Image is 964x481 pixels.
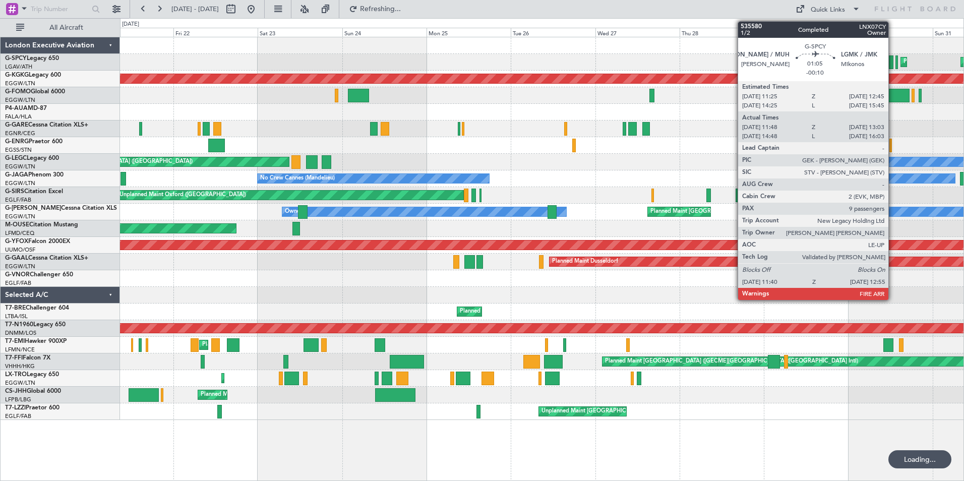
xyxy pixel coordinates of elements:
[460,304,581,319] div: Planned Maint Warsaw ([GEOGRAPHIC_DATA])
[5,172,64,178] a: G-JAGAPhenom 300
[5,222,29,228] span: M-OUSE
[119,188,246,203] div: Unplanned Maint Oxford ([GEOGRAPHIC_DATA])
[5,96,35,104] a: EGGW/LTN
[5,80,35,87] a: EGGW/LTN
[5,196,31,204] a: EGLF/FAB
[5,189,63,195] a: G-SIRSCitation Excel
[811,5,845,15] div: Quick Links
[680,28,764,37] div: Thu 28
[31,2,89,17] input: Trip Number
[201,387,359,402] div: Planned Maint [GEOGRAPHIC_DATA] ([GEOGRAPHIC_DATA])
[5,72,61,78] a: G-KGKGLegacy 600
[5,355,50,361] a: T7-FFIFalcon 7X
[511,28,595,37] div: Tue 26
[5,179,35,187] a: EGGW/LTN
[427,28,511,37] div: Mon 25
[5,213,35,220] a: EGGW/LTN
[5,255,88,261] a: G-GAALCessna Citation XLS+
[173,28,258,37] div: Fri 22
[5,412,31,420] a: EGLF/FAB
[359,6,402,13] span: Refreshing...
[5,130,35,137] a: EGNR/CEG
[764,28,848,37] div: Fri 29
[5,205,117,211] a: G-[PERSON_NAME]Cessna Citation XLS
[5,279,31,287] a: EGLF/FAB
[5,329,36,337] a: DNMM/LOS
[5,405,26,411] span: T7-LZZI
[258,28,342,37] div: Sat 23
[5,346,35,353] a: LFMN/NCE
[849,28,933,37] div: Sat 30
[605,354,773,369] div: Planned Maint [GEOGRAPHIC_DATA] ([GEOGRAPHIC_DATA] Intl)
[791,1,865,17] button: Quick Links
[11,20,109,36] button: All Aircraft
[595,28,680,37] div: Wed 27
[5,338,67,344] a: T7-EMIHawker 900XP
[5,172,28,178] span: G-JAGA
[5,313,28,320] a: LTBA/ISL
[5,396,31,403] a: LFPB/LBG
[5,205,61,211] span: G-[PERSON_NAME]
[552,254,618,269] div: Planned Maint Dusseldorf
[5,405,59,411] a: T7-LZZIPraetor 600
[5,238,28,245] span: G-YFOX
[5,272,73,278] a: G-VNORChallenger 650
[5,372,59,378] a: LX-TROLegacy 650
[5,55,27,62] span: G-SPCY
[285,204,302,219] div: Owner
[5,89,31,95] span: G-FOMO
[5,246,35,254] a: UUMO/OSF
[650,204,809,219] div: Planned Maint [GEOGRAPHIC_DATA] ([GEOGRAPHIC_DATA])
[5,139,29,145] span: G-ENRG
[5,155,27,161] span: G-LEGC
[5,338,25,344] span: T7-EMI
[5,189,24,195] span: G-SIRS
[5,63,32,71] a: LGAV/ATH
[5,388,61,394] a: CS-JHHGlobal 6000
[5,229,34,237] a: LFMD/CEQ
[809,154,826,169] div: Owner
[344,1,405,17] button: Refreshing...
[5,105,28,111] span: P4-AUA
[744,204,761,219] div: Owner
[5,155,59,161] a: G-LEGCLegacy 600
[5,322,66,328] a: T7-N1960Legacy 650
[5,72,29,78] span: G-KGKG
[89,28,173,37] div: Thu 21
[5,305,69,311] a: T7-BREChallenger 604
[5,379,35,387] a: EGGW/LTN
[5,238,70,245] a: G-YFOXFalcon 2000EX
[5,372,27,378] span: LX-TRO
[202,337,286,352] div: Planned Maint [PERSON_NAME]
[5,89,65,95] a: G-FOMOGlobal 6000
[5,363,35,370] a: VHHH/HKG
[5,322,33,328] span: T7-N1960
[122,20,139,29] div: [DATE]
[5,305,26,311] span: T7-BRE
[260,171,335,186] div: No Crew Cannes (Mandelieu)
[888,450,951,468] div: Loading...
[541,404,707,419] div: Unplanned Maint [GEOGRAPHIC_DATA] ([GEOGRAPHIC_DATA])
[5,122,28,128] span: G-GARE
[5,388,27,394] span: CS-JHH
[5,139,63,145] a: G-ENRGPraetor 600
[5,163,35,170] a: EGGW/LTN
[5,122,88,128] a: G-GARECessna Citation XLS+
[171,5,219,14] span: [DATE] - [DATE]
[26,24,106,31] span: All Aircraft
[5,146,32,154] a: EGSS/STN
[828,171,859,186] div: Owner Ibiza
[5,263,35,270] a: EGGW/LTN
[5,355,23,361] span: T7-FFI
[342,28,427,37] div: Sun 24
[5,113,32,121] a: FALA/HLA
[5,55,59,62] a: G-SPCYLegacy 650
[5,255,28,261] span: G-GAAL
[5,272,30,278] span: G-VNOR
[5,222,78,228] a: M-OUSECitation Mustang
[5,105,47,111] a: P4-AUAMD-87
